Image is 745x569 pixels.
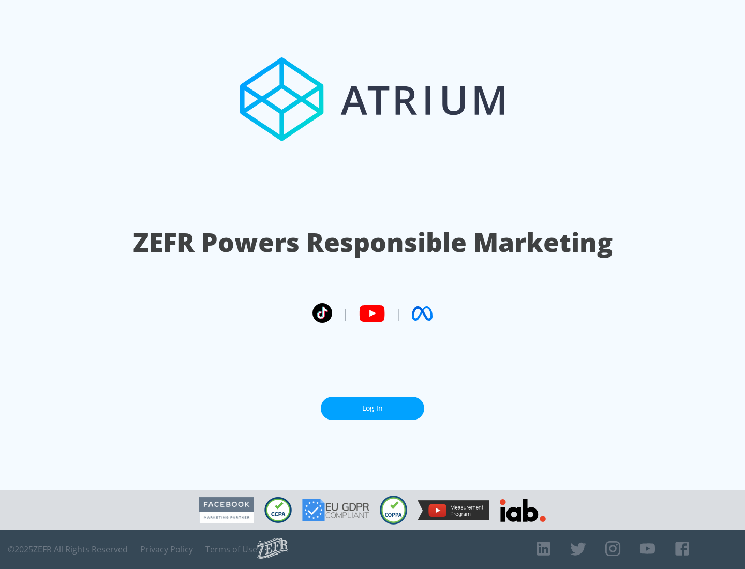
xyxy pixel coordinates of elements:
img: IAB [500,499,546,522]
h1: ZEFR Powers Responsible Marketing [133,224,613,260]
span: | [395,306,401,321]
a: Terms of Use [205,544,257,555]
img: CCPA Compliant [264,497,292,523]
img: COPPA Compliant [380,496,407,525]
a: Privacy Policy [140,544,193,555]
a: Log In [321,397,424,420]
img: YouTube Measurement Program [418,500,489,520]
span: © 2025 ZEFR All Rights Reserved [8,544,128,555]
img: Facebook Marketing Partner [199,497,254,523]
img: GDPR Compliant [302,499,369,521]
span: | [342,306,349,321]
